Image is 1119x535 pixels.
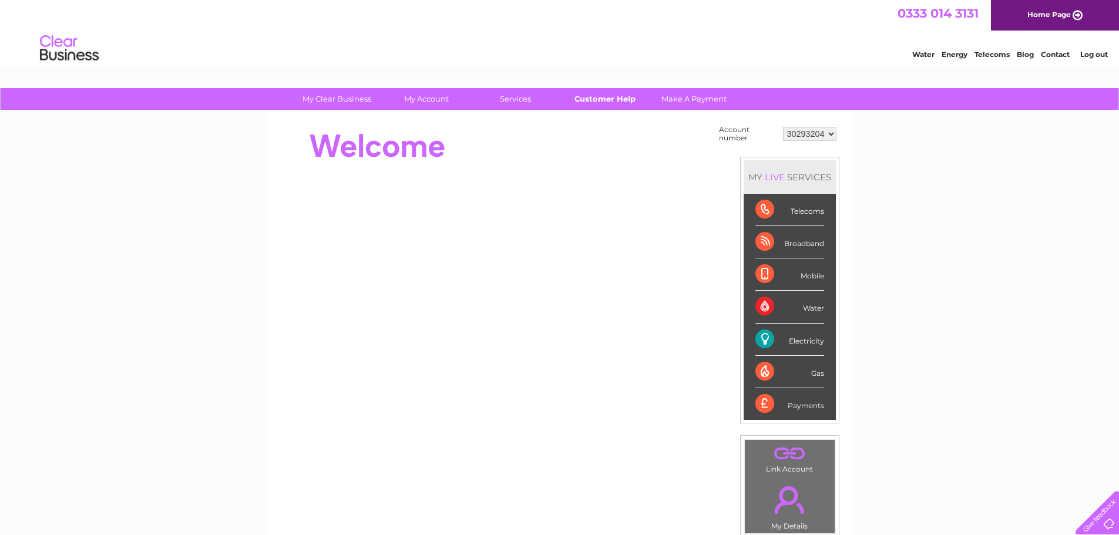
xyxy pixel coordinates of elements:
a: Services [467,88,564,110]
a: Make A Payment [646,88,742,110]
div: Telecoms [755,194,824,226]
td: Link Account [744,439,835,476]
a: Log out [1080,50,1108,59]
a: Customer Help [556,88,653,110]
a: Blog [1017,50,1034,59]
div: Water [755,291,824,323]
a: My Clear Business [288,88,385,110]
div: Electricity [755,324,824,356]
div: Gas [755,356,824,388]
div: Broadband [755,226,824,258]
td: My Details [744,476,835,534]
a: 0333 014 3131 [898,6,979,21]
div: LIVE [762,171,787,183]
td: Account number [716,123,780,145]
a: . [748,443,832,463]
a: . [748,479,832,520]
div: Payments [755,388,824,420]
div: MY SERVICES [744,160,836,194]
a: My Account [378,88,475,110]
img: logo.png [39,31,99,66]
div: Mobile [755,258,824,291]
a: Telecoms [974,50,1010,59]
a: Energy [942,50,967,59]
a: Water [912,50,935,59]
div: Clear Business is a trading name of Verastar Limited (registered in [GEOGRAPHIC_DATA] No. 3667643... [283,6,838,57]
a: Contact [1041,50,1070,59]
